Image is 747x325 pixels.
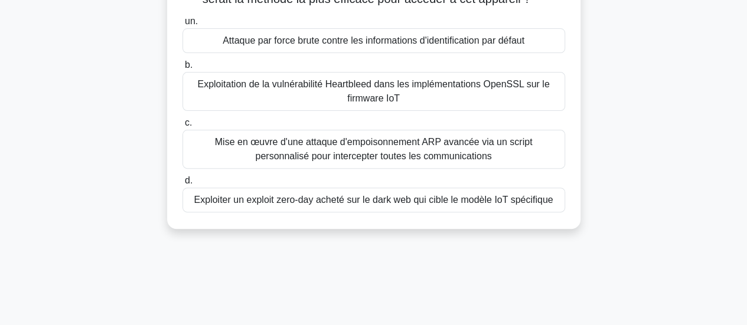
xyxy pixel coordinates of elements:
font: d. [185,175,193,185]
font: Exploitation de la vulnérabilité Heartbleed dans les implémentations OpenSSL sur le firmware IoT [197,79,549,103]
font: c. [185,117,192,127]
font: Attaque par force brute contre les informations d'identification par défaut [223,35,524,45]
font: Exploiter un exploit zero-day acheté sur le dark web qui cible le modèle IoT spécifique [194,195,553,205]
font: b. [185,60,193,70]
font: un. [185,16,198,26]
font: Mise en œuvre d'une attaque d'empoisonnement ARP avancée via un script personnalisé pour intercep... [215,137,533,161]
